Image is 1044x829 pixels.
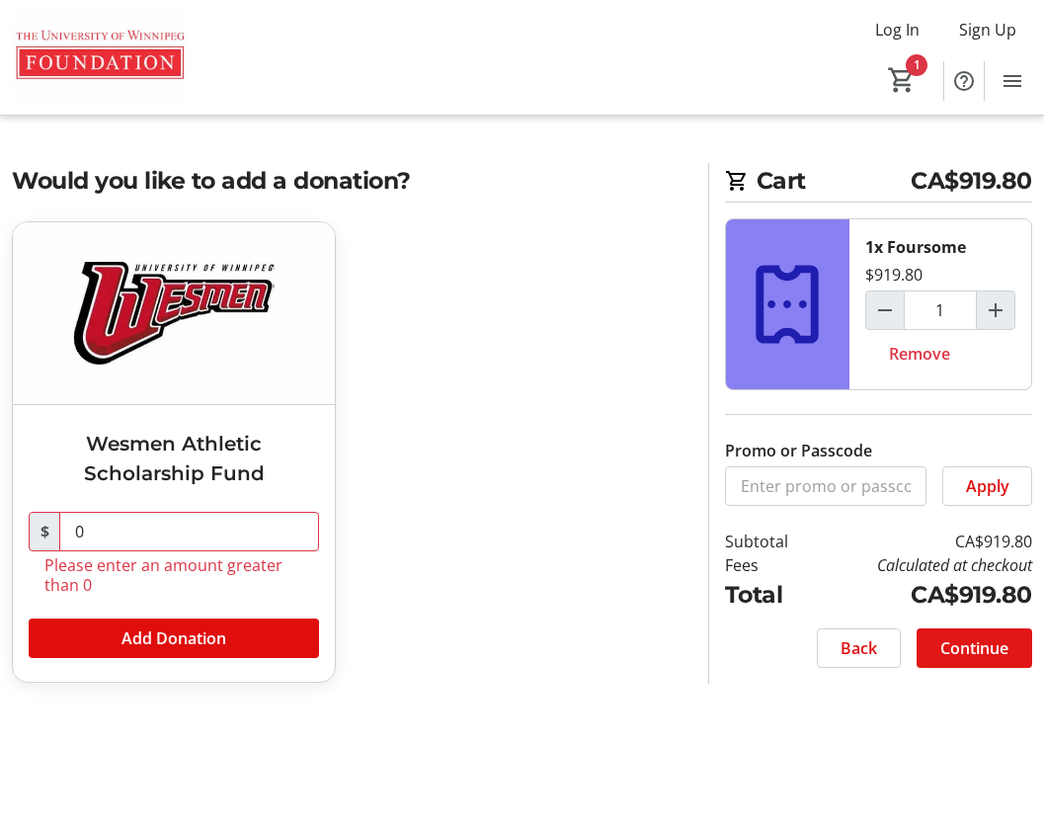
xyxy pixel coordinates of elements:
[12,8,188,107] img: The U of W Foundation's Logo
[977,291,1014,329] button: Increment by one
[725,439,872,462] label: Promo or Passcode
[859,14,935,45] button: Log In
[966,474,1009,498] span: Apply
[725,163,1032,203] h2: Cart
[725,530,814,553] td: Subtotal
[814,530,1032,553] td: CA$919.80
[959,18,1016,41] span: Sign Up
[866,291,904,329] button: Decrement by one
[875,18,920,41] span: Log In
[993,61,1032,101] button: Menu
[725,577,814,612] td: Total
[725,466,927,506] input: Enter promo or passcode
[12,163,684,198] h2: Would you like to add a donation?
[865,235,966,259] div: 1x Foursome
[940,636,1008,660] span: Continue
[865,263,923,287] div: $919.80
[814,577,1032,612] td: CA$919.80
[884,62,920,98] button: Cart
[944,61,984,101] button: Help
[725,553,814,577] td: Fees
[943,14,1032,45] button: Sign Up
[911,163,1032,198] span: CA$919.80
[904,290,977,330] input: Foursome Quantity
[59,512,319,551] input: Donation Amount
[889,342,950,366] span: Remove
[13,222,335,404] img: Wesmen Athletic Scholarship Fund
[814,553,1032,577] td: Calculated at checkout
[865,334,974,373] button: Remove
[817,628,901,668] button: Back
[29,512,60,551] span: $
[44,555,303,595] tr-error: Please enter an amount greater than 0
[29,429,319,488] h3: Wesmen Athletic Scholarship Fund
[841,636,877,660] span: Back
[942,466,1032,506] button: Apply
[29,619,319,658] button: Add Donation
[917,628,1032,668] button: Continue
[121,626,226,650] span: Add Donation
